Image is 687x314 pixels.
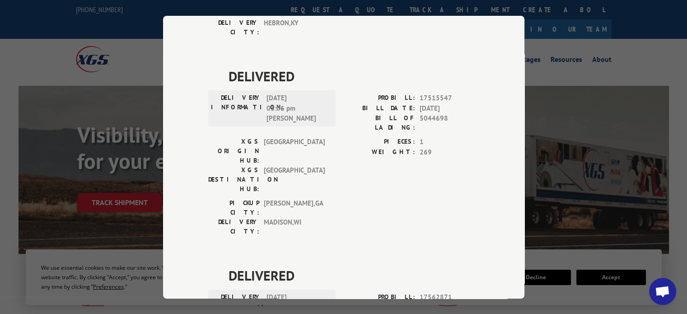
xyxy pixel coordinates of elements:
label: WEIGHT: [344,147,415,157]
span: [GEOGRAPHIC_DATA] [264,165,325,194]
label: DELIVERY CITY: [208,217,259,236]
label: DELIVERY CITY: [208,18,259,37]
span: [GEOGRAPHIC_DATA] [264,137,325,165]
span: HEBRON , KY [264,18,325,37]
label: DELIVERY INFORMATION: [211,93,262,124]
span: 1 [420,137,479,147]
label: BILL OF LADING: [344,113,415,132]
label: XGS DESTINATION HUB: [208,165,259,194]
label: PROBILL: [344,292,415,303]
span: 17562871 [420,292,479,303]
label: PIECES: [344,137,415,147]
label: BILL DATE: [344,103,415,113]
span: 17515547 [420,93,479,103]
span: [DATE] [420,103,479,113]
span: MADISON , WI [264,217,325,236]
span: 269 [420,147,479,157]
span: DELIVERED [229,265,479,286]
div: Open chat [649,278,676,305]
span: [DATE] 03:06 pm [PERSON_NAME] [266,93,327,124]
span: 5044698 [420,113,479,132]
span: DELIVERED [229,66,479,86]
span: [PERSON_NAME] , GA [264,198,325,217]
label: PROBILL: [344,93,415,103]
label: XGS ORIGIN HUB: [208,137,259,165]
label: PICKUP CITY: [208,198,259,217]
